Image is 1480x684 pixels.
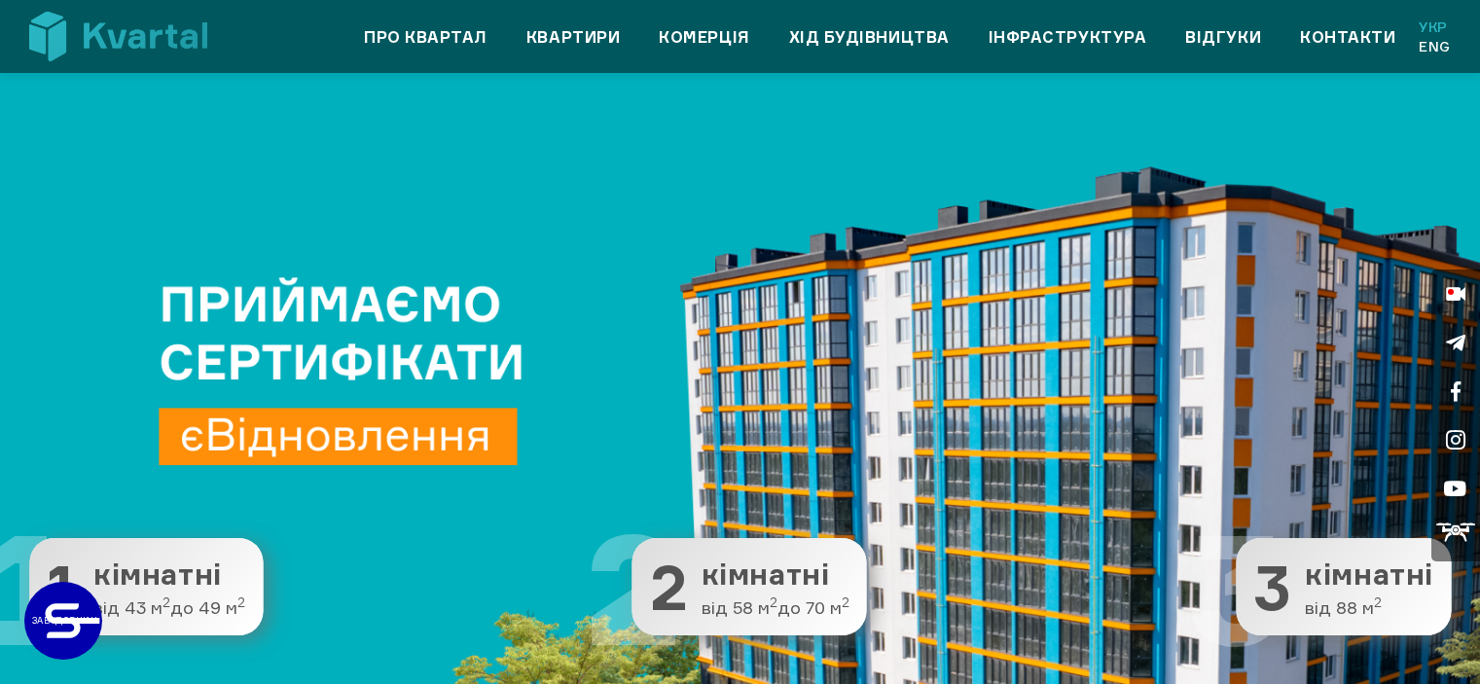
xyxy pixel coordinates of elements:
span: кімнатні [93,558,245,591]
a: Комерція [659,25,749,49]
sup: 2 [770,594,777,610]
span: від 43 м до 49 м [93,598,245,618]
sup: 2 [162,594,170,610]
a: Контакти [1300,25,1395,49]
button: 1 1 кімнатні від 43 м2до 49 м2 [29,538,263,635]
span: 2 [650,556,688,618]
span: кімнатні [1305,558,1433,591]
button: 2 2 кімнатні від 58 м2до 70 м2 [632,538,867,635]
a: Хід будівництва [789,25,950,49]
a: Інфраструктура [989,25,1147,49]
span: кімнатні [702,558,849,591]
a: Про квартал [364,25,487,49]
a: Укр [1419,18,1451,37]
a: Eng [1419,37,1451,56]
sup: 2 [1374,594,1382,610]
span: 1 [47,556,80,618]
sup: 2 [237,594,245,610]
span: від 58 м до 70 м [702,598,849,618]
img: Kvartal [29,12,207,61]
text: ЗАБУДОВНИК [34,615,96,626]
a: Відгуки [1185,25,1261,49]
button: 3 3 кімнатні від 88 м2 [1236,538,1451,635]
sup: 2 [842,594,849,610]
span: від 88 м [1305,598,1433,618]
span: 3 [1253,556,1291,618]
a: Квартири [526,25,620,49]
a: ЗАБУДОВНИК [24,582,102,660]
